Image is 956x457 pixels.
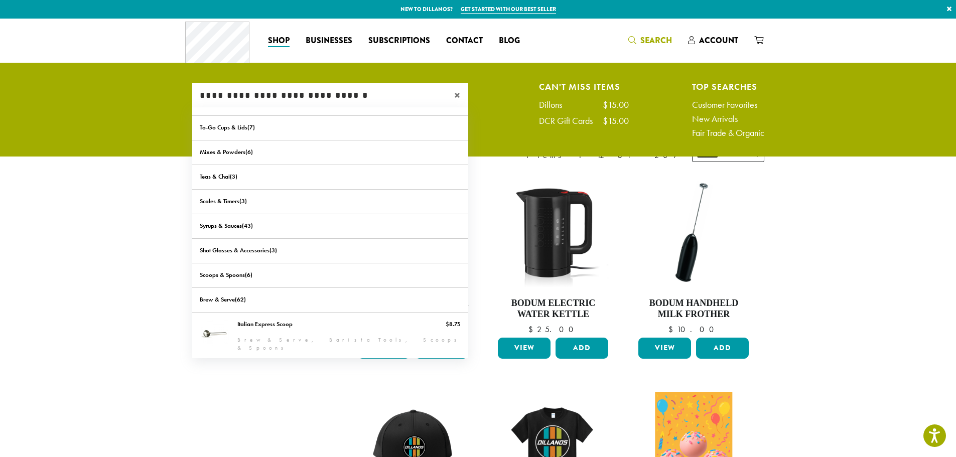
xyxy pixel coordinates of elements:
span: $ [668,324,677,335]
span: × [454,89,468,101]
h4: Bodum Handheld Milk Frother [636,298,751,320]
img: DP3927.01-002.png [636,175,751,290]
bdi: 25.00 [528,324,578,335]
div: DCR Gift Cards [539,116,603,125]
a: Fair Trade & Organic [692,128,764,137]
div: $15.00 [603,116,629,125]
a: Customer Favorites [692,100,764,109]
h4: Bodum Electric Water Kettle [495,298,611,320]
span: Contact [446,35,483,47]
a: Get started with our best seller [461,5,556,14]
a: Bodum Electric Water Kettle $25.00 [495,175,611,334]
span: Businesses [306,35,352,47]
img: DP3955.01.png [495,175,611,290]
a: Shop [260,33,298,49]
a: Bodum Handheld Milk Frother $10.00 [636,175,751,334]
button: Add [556,338,608,359]
div: $15.00 [603,100,629,109]
a: New Arrivals [692,114,764,123]
button: Add [696,338,749,359]
span: Search [640,35,672,46]
bdi: 10.00 [668,324,719,335]
a: View [638,338,691,359]
span: Blog [499,35,520,47]
div: Dillons [539,100,572,109]
span: Account [699,35,738,46]
span: Subscriptions [368,35,430,47]
a: View [498,338,551,359]
a: Search [620,32,680,49]
h4: Top Searches [692,83,764,90]
span: $ [528,324,537,335]
span: Shop [268,35,290,47]
h4: Can't Miss Items [539,83,629,90]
